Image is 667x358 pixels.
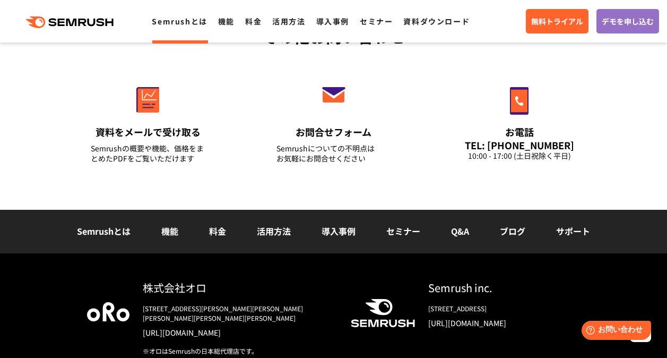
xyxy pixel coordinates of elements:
[462,151,577,161] div: 10:00 - 17:00 (土日祝除く平日)
[316,16,349,27] a: 導入事例
[462,139,577,151] div: TEL: [PHONE_NUMBER]
[462,125,577,139] div: お電話
[68,64,228,177] a: 資料をメールで受け取る Semrushの概要や機能、価格をまとめたPDFをご覧いただけます
[257,225,291,237] a: 活用方法
[87,302,129,321] img: oro company
[322,225,356,237] a: 導入事例
[254,64,413,177] a: お問合せフォーム Semrushについての不明点はお気軽にお問合せください
[161,225,178,237] a: 機能
[143,346,334,356] div: ※オロはSemrushの日本総代理店です。
[77,225,131,237] a: Semrushとは
[386,225,420,237] a: セミナー
[276,125,391,139] div: お問合せフォーム
[245,16,262,27] a: 料金
[596,9,659,33] a: デモを申し込む
[272,16,305,27] a: 活用方法
[218,16,235,27] a: 機能
[573,317,655,346] iframe: Help widget launcher
[451,225,469,237] a: Q&A
[143,280,334,295] div: 株式会社オロ
[276,143,391,164] div: Semrushについての不明点は お気軽にお問合せください
[91,143,205,164] div: Semrushの概要や機能、価格をまとめたPDFをご覧いただけます
[143,327,334,338] a: [URL][DOMAIN_NAME]
[428,280,581,295] div: Semrush inc.
[209,225,226,237] a: 料金
[500,225,525,237] a: ブログ
[143,304,334,323] div: [STREET_ADDRESS][PERSON_NAME][PERSON_NAME][PERSON_NAME][PERSON_NAME][PERSON_NAME]
[602,15,654,27] span: デモを申し込む
[428,304,581,313] div: [STREET_ADDRESS]
[91,125,205,139] div: 資料をメールで受け取る
[428,318,581,328] a: [URL][DOMAIN_NAME]
[556,225,590,237] a: サポート
[152,16,207,27] a: Semrushとは
[403,16,470,27] a: 資料ダウンロード
[360,16,393,27] a: セミナー
[531,15,583,27] span: 無料トライアル
[526,9,588,33] a: 無料トライアル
